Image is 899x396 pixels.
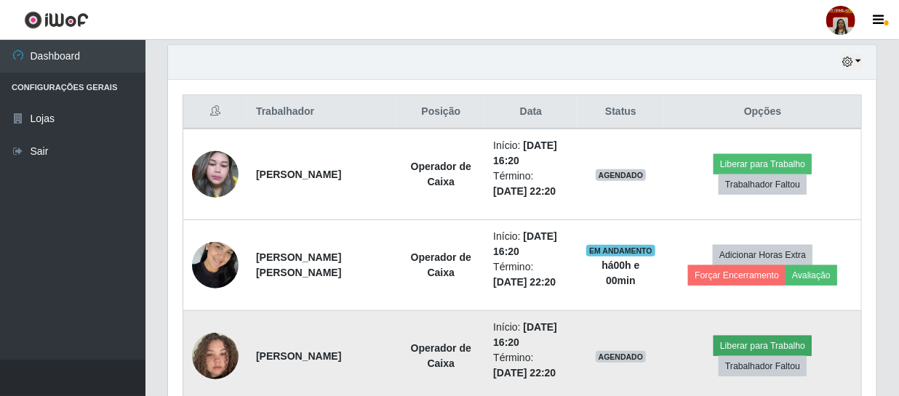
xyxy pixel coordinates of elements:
[256,350,341,362] strong: [PERSON_NAME]
[24,11,89,29] img: CoreUI Logo
[397,95,484,129] th: Posição
[493,230,557,257] time: [DATE] 16:20
[493,320,568,350] li: Início:
[596,351,647,363] span: AGENDADO
[493,276,556,288] time: [DATE] 22:20
[596,169,647,181] span: AGENDADO
[713,245,812,265] button: Adicionar Horas Extra
[493,367,556,379] time: [DATE] 22:20
[493,350,568,381] li: Término:
[714,336,812,356] button: Liberar para Trabalho
[256,169,341,180] strong: [PERSON_NAME]
[192,144,239,206] img: 1634907805222.jpeg
[493,138,568,169] li: Início:
[493,229,568,259] li: Início:
[411,342,471,369] strong: Operador de Caixa
[247,95,397,129] th: Trabalhador
[714,154,812,174] button: Liberar para Trabalho
[192,234,239,296] img: 1736860936757.jpeg
[493,259,568,290] li: Término:
[493,140,557,166] time: [DATE] 16:20
[493,321,557,348] time: [DATE] 16:20
[411,251,471,278] strong: Operador de Caixa
[664,95,861,129] th: Opções
[411,161,471,187] strong: Operador de Caixa
[256,251,341,278] strong: [PERSON_NAME] [PERSON_NAME]
[719,174,807,195] button: Trabalhador Faltou
[586,245,655,256] span: EM ANDAMENTO
[602,259,639,286] strong: há 00 h e 00 min
[484,95,577,129] th: Data
[719,356,807,376] button: Trabalhador Faltou
[493,185,556,197] time: [DATE] 22:20
[688,265,786,286] button: Forçar Encerramento
[493,169,568,199] li: Término:
[786,265,837,286] button: Avaliação
[578,95,665,129] th: Status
